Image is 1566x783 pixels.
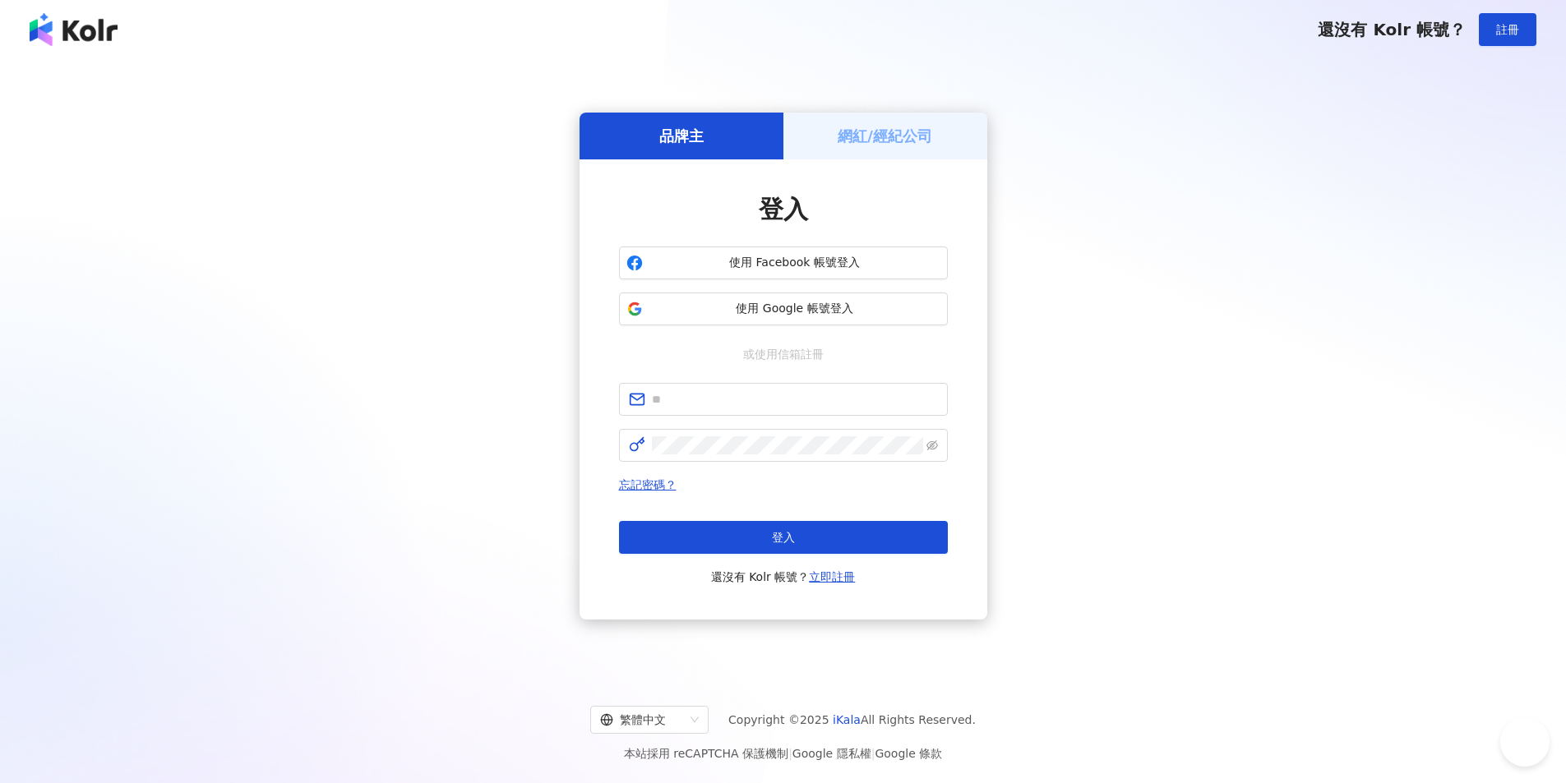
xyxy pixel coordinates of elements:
[772,531,795,544] span: 登入
[659,126,704,146] h5: 品牌主
[728,710,976,730] span: Copyright © 2025 All Rights Reserved.
[792,747,871,760] a: Google 隱私權
[1500,717,1550,767] iframe: Help Scout Beacon - Open
[619,246,948,279] button: 使用 Facebook 帳號登入
[809,570,855,583] a: 立即註冊
[649,301,940,317] span: 使用 Google 帳號登入
[600,707,684,733] div: 繁體中文
[649,255,940,271] span: 使用 Facebook 帳號登入
[875,747,942,760] a: Google 條款
[1318,20,1466,39] span: 還沒有 Kolr 帳號？
[619,521,948,554] button: 登入
[788,747,792,760] span: |
[1496,23,1519,36] span: 註冊
[711,567,856,587] span: 還沒有 Kolr 帳號？
[624,744,942,763] span: 本站採用 reCAPTCHA 保護機制
[732,345,835,363] span: 或使用信箱註冊
[1479,13,1536,46] button: 註冊
[833,713,861,726] a: iKala
[926,440,938,451] span: eye-invisible
[30,13,118,46] img: logo
[619,478,677,491] a: 忘記密碼？
[759,195,808,223] span: 登入
[619,292,948,325] button: 使用 Google 帳號登入
[838,126,932,146] h5: 網紅/經紀公司
[871,747,875,760] span: |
